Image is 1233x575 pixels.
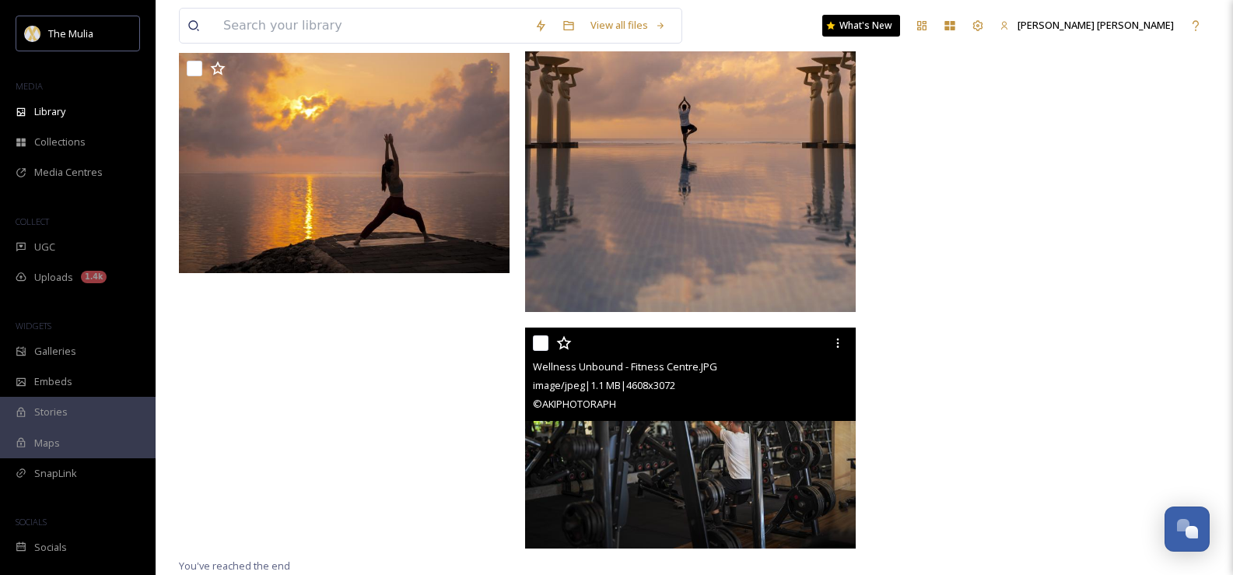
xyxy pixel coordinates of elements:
[533,397,616,411] span: © AKIPHOTORAPH
[81,271,107,283] div: 1.4k
[34,540,67,555] span: Socials
[1018,18,1174,32] span: [PERSON_NAME] [PERSON_NAME]
[16,216,49,227] span: COLLECT
[34,436,60,451] span: Maps
[16,320,51,331] span: WIDGETS
[34,344,76,359] span: Galleries
[25,26,40,41] img: mulia_logo.png
[16,80,43,92] span: MEDIA
[48,26,93,40] span: The Mulia
[34,466,77,481] span: SnapLink
[179,53,510,274] img: Wellness Unbound - Pier.JPG
[525,328,856,549] img: Wellness Unbound - Fitness Centre.JPG
[34,405,68,419] span: Stories
[16,516,47,528] span: SOCIALS
[533,378,675,392] span: image/jpeg | 1.1 MB | 4608 x 3072
[583,10,674,40] a: View all files
[34,135,86,149] span: Collections
[34,240,55,254] span: UGC
[215,9,527,43] input: Search your library
[34,374,72,389] span: Embeds
[822,15,900,37] a: What's New
[1165,507,1210,552] button: Open Chat
[34,104,65,119] span: Library
[533,359,717,373] span: Wellness Unbound - Fitness Centre.JPG
[992,10,1182,40] a: [PERSON_NAME] [PERSON_NAME]
[34,165,103,180] span: Media Centres
[34,270,73,285] span: Uploads
[179,559,290,573] span: You've reached the end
